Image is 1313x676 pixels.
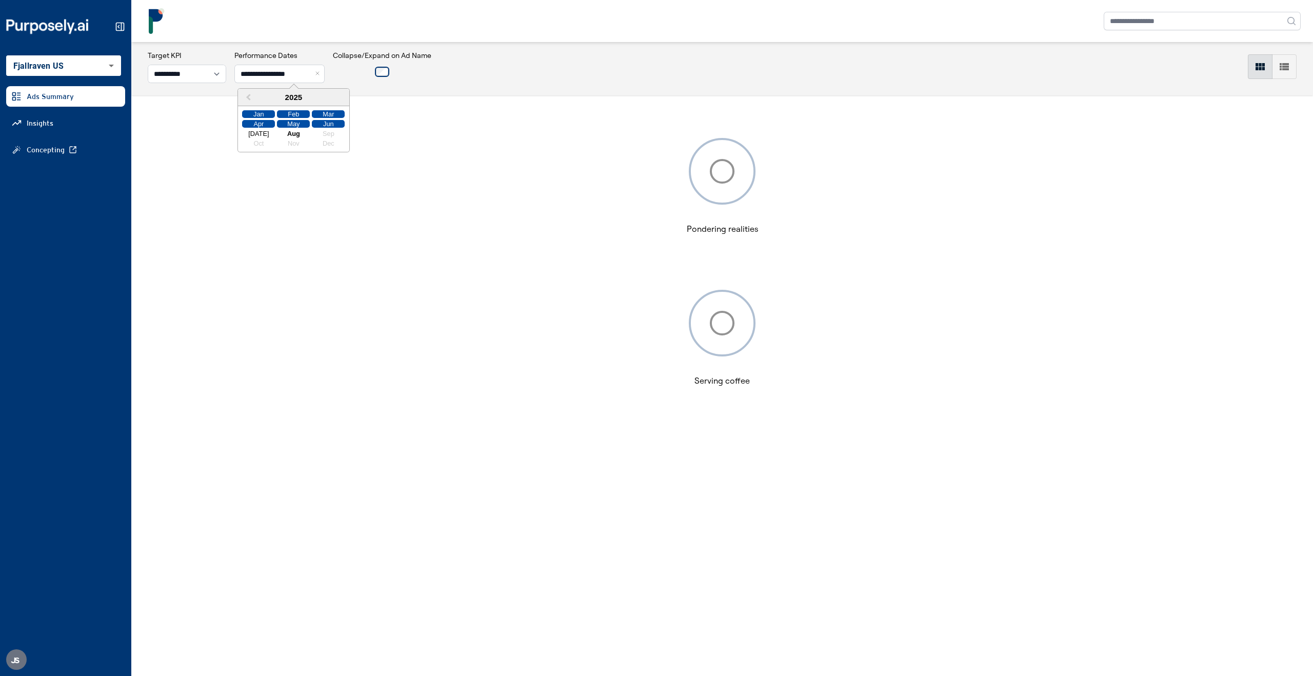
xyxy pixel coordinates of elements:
span: Ads Summary [27,91,74,102]
div: Not available December 2025 [312,140,345,147]
div: Choose April 2025 [242,120,275,128]
img: logo [144,8,169,34]
span: Concepting [27,145,65,155]
div: J S [6,649,27,670]
div: Not available September 2025 [312,130,345,137]
a: Insights [6,113,125,133]
button: Previous Year [239,90,255,106]
div: Month June, 2025 [241,109,346,148]
a: Ads Summary [6,86,125,107]
button: JS [6,649,27,670]
button: Close [313,65,325,83]
h3: Target KPI [148,50,226,61]
div: Choose July 2025 [242,130,275,137]
div: Not available November 2025 [277,140,310,147]
div: Not available October 2025 [242,140,275,147]
div: Choose February 2025 [277,110,310,118]
div: Choose June 2025 [312,120,345,128]
div: Choose May 2025 [277,120,310,128]
span: Insights [27,118,53,128]
div: Choose March 2025 [312,110,345,118]
div: Choose Date [237,88,350,152]
div: 2025 [238,89,349,106]
div: Choose August 2025 [277,130,310,137]
div: Choose January 2025 [242,110,275,118]
a: Concepting [6,140,125,160]
h3: Performance Dates [234,50,325,61]
h3: Collapse/Expand on Ad Name [333,50,431,61]
div: Fjallraven US [6,55,121,76]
